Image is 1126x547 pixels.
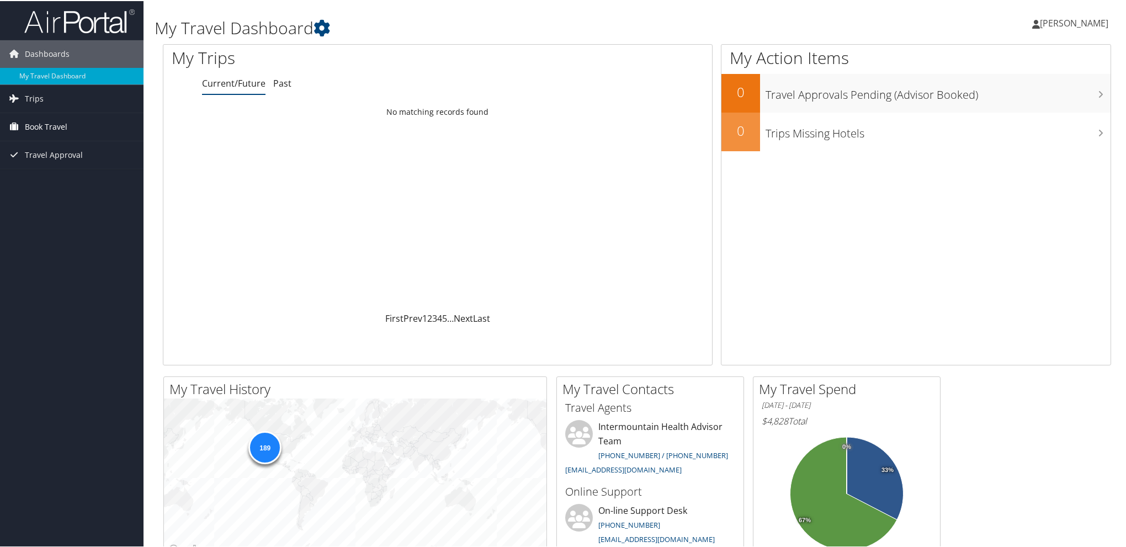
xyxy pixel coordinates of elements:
[273,76,291,88] a: Past
[155,15,798,39] h1: My Travel Dashboard
[762,414,788,426] span: $4,828
[598,449,728,459] a: [PHONE_NUMBER] / [PHONE_NUMBER]
[721,45,1111,68] h1: My Action Items
[25,140,83,168] span: Travel Approval
[25,39,70,67] span: Dashboards
[24,7,135,33] img: airportal-logo.png
[721,73,1111,111] a: 0Travel Approvals Pending (Advisor Booked)
[799,516,811,523] tspan: 67%
[432,311,437,323] a: 3
[1032,6,1119,39] a: [PERSON_NAME]
[437,311,442,323] a: 4
[202,76,265,88] a: Current/Future
[442,311,447,323] a: 5
[881,466,894,472] tspan: 33%
[560,419,741,478] li: Intermountain Health Advisor Team
[766,81,1111,102] h3: Travel Approvals Pending (Advisor Booked)
[565,483,735,498] h3: Online Support
[385,311,403,323] a: First
[447,311,454,323] span: …
[473,311,490,323] a: Last
[163,101,712,121] td: No matching records found
[721,82,760,100] h2: 0
[762,399,932,410] h6: [DATE] - [DATE]
[565,464,682,474] a: [EMAIL_ADDRESS][DOMAIN_NAME]
[427,311,432,323] a: 2
[842,443,851,449] tspan: 0%
[721,111,1111,150] a: 0Trips Missing Hotels
[721,120,760,139] h2: 0
[422,311,427,323] a: 1
[172,45,475,68] h1: My Trips
[562,379,743,397] h2: My Travel Contacts
[25,112,67,140] span: Book Travel
[598,519,660,529] a: [PHONE_NUMBER]
[598,533,715,543] a: [EMAIL_ADDRESS][DOMAIN_NAME]
[762,414,932,426] h6: Total
[454,311,473,323] a: Next
[25,84,44,111] span: Trips
[248,430,281,463] div: 189
[1040,16,1108,28] span: [PERSON_NAME]
[169,379,546,397] h2: My Travel History
[759,379,940,397] h2: My Travel Spend
[403,311,422,323] a: Prev
[565,399,735,415] h3: Travel Agents
[766,119,1111,140] h3: Trips Missing Hotels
